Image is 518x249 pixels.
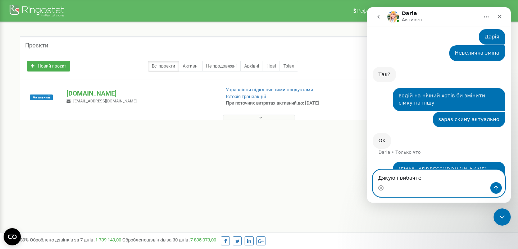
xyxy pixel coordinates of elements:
button: Средство выбора эмодзи [11,178,17,184]
a: 7 835 073,00 [190,237,216,243]
span: Активний [30,94,53,100]
a: Не продовжені [202,61,241,72]
iframe: Intercom live chat [367,7,511,203]
a: 1 739 149,00 [95,237,121,243]
div: [PHONE_NUMBER] [PERSON_NAME] Це той менджер, до якого дзвонити з 9:00 до 17:00 [32,159,132,194]
a: Управління підключеними продуктами [226,87,313,92]
span: Реферальна програма [357,8,410,14]
a: Історія транзакцій [226,94,266,99]
a: Тріал [280,61,298,72]
span: Оброблено дзвінків за 7 днів : [30,237,121,243]
button: Отправить сообщение… [123,175,135,186]
a: Архівні [240,61,263,72]
a: [EMAIL_ADDRESS][DOMAIN_NAME] [32,159,120,165]
span: [EMAIL_ADDRESS][DOMAIN_NAME] [73,99,137,103]
textarea: Ваше сообщение... [6,163,138,175]
div: [EMAIL_ADDRESS][DOMAIN_NAME][PHONE_NUMBER][PERSON_NAME]Це той менджер, до якого дзвонити з 9:00 д... [26,155,138,237]
button: Open CMP widget [4,228,21,245]
a: Активні [179,61,203,72]
span: Оброблено дзвінків за 30 днів : [122,237,216,243]
p: При поточних витратах активний до: [DATE] [226,100,334,107]
a: Новий проєкт [27,61,70,72]
h5: Проєкти [25,42,48,49]
div: Микола говорит… [6,155,138,238]
iframe: Intercom live chat [494,208,511,226]
p: [DOMAIN_NAME] [67,89,214,98]
a: Нові [263,61,280,72]
a: Всі проєкти [148,61,179,72]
